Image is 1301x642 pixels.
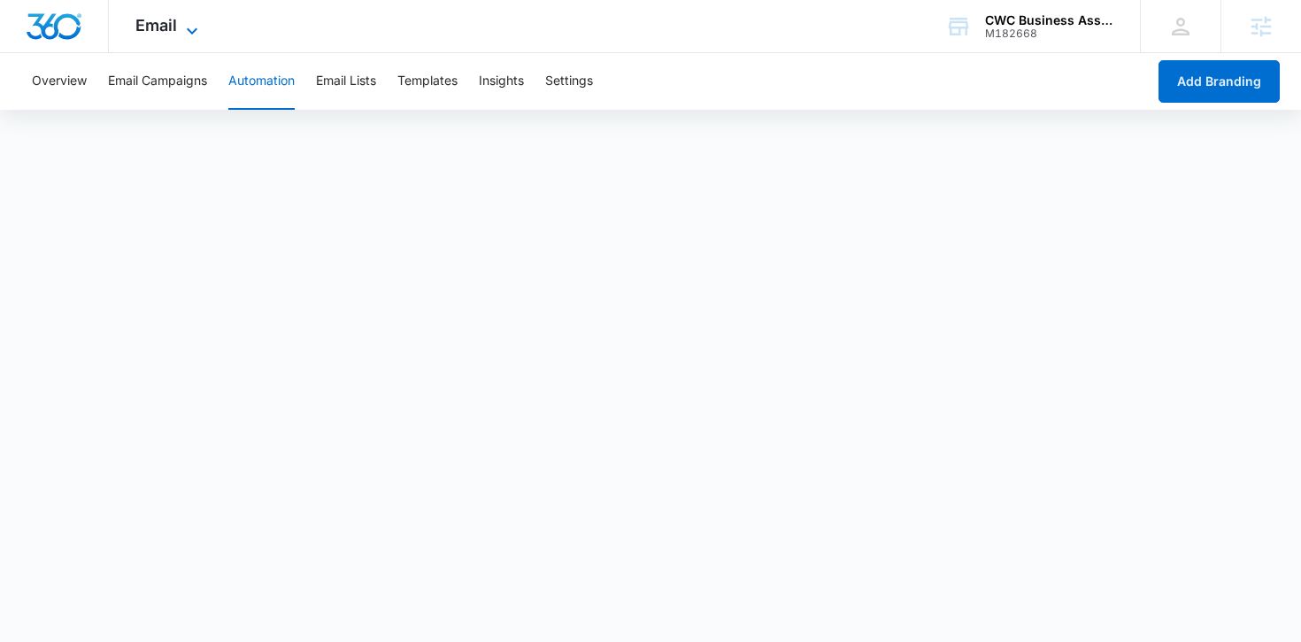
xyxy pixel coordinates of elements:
[135,16,177,35] span: Email
[479,53,524,110] button: Insights
[545,53,593,110] button: Settings
[108,53,207,110] button: Email Campaigns
[985,13,1114,27] div: account name
[316,53,376,110] button: Email Lists
[32,53,87,110] button: Overview
[397,53,458,110] button: Templates
[1159,60,1280,103] button: Add Branding
[228,53,295,110] button: Automation
[985,27,1114,40] div: account id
